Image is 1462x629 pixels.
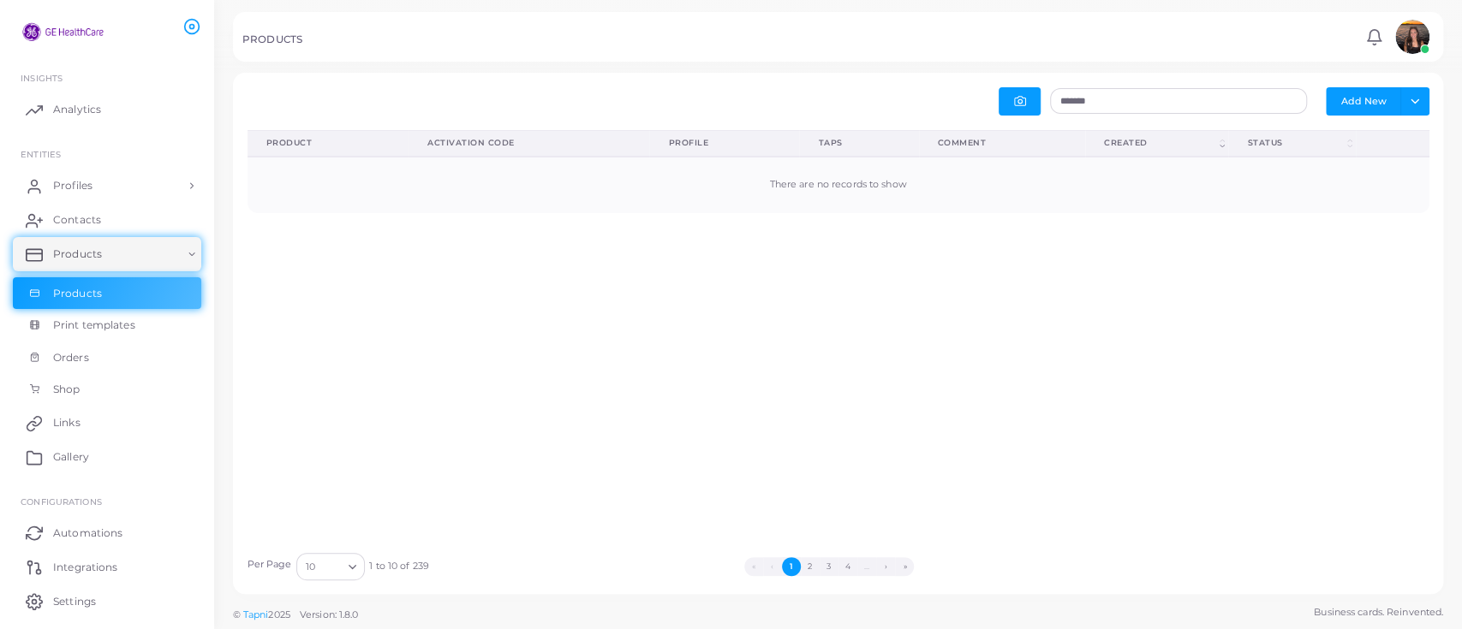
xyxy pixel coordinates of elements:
span: Orders [53,350,89,365]
label: Per Page [248,558,292,572]
img: avatar [1395,20,1429,54]
button: Go to page 2 [801,557,820,576]
a: Settings [13,584,201,618]
a: Print templates [13,309,201,341]
a: Products [13,237,201,271]
a: Orders [13,341,201,374]
a: Integrations [13,549,201,584]
div: Taps [818,137,899,149]
a: Tapni [243,608,269,620]
div: There are no records to show [266,178,1411,192]
ul: Pagination [429,557,1229,576]
h5: PRODUCTS [242,33,302,45]
div: Activation Code [427,137,630,149]
button: Go to next page [876,557,895,576]
div: Created [1104,137,1216,149]
span: Shop [53,382,80,397]
span: 1 to 10 of 239 [369,560,429,573]
a: Links [13,406,201,440]
a: Gallery [13,440,201,474]
a: Shop [13,373,201,406]
span: © [233,608,358,622]
button: Go to last page [895,557,914,576]
span: Settings [53,594,96,609]
span: Version: 1.8.0 [300,608,359,620]
span: Analytics [53,102,101,117]
span: 10 [306,558,315,576]
a: Analytics [13,92,201,127]
span: Products [53,246,102,262]
a: Profiles [13,169,201,203]
span: 2025 [268,608,289,622]
span: ENTITIES [21,149,61,159]
a: Products [13,277,201,310]
span: Automations [53,525,122,541]
button: Add New [1326,87,1401,115]
img: logo [15,16,110,48]
th: Action [1356,130,1429,157]
a: Automations [13,515,201,549]
span: INSIGHTS [21,73,63,83]
button: Go to page 3 [820,557,838,576]
span: Links [53,415,81,430]
span: Contacts [53,212,101,228]
span: Products [53,286,102,301]
span: Configurations [21,496,102,507]
a: avatar [1390,20,1434,54]
div: Search for option [296,553,365,580]
span: Business cards. Reinvented. [1314,605,1443,620]
span: Print templates [53,317,135,333]
div: Comment [938,137,1066,149]
div: Profile [668,137,780,149]
span: Gallery [53,449,89,465]
input: Search for option [317,557,342,576]
a: Contacts [13,203,201,237]
div: Status [1247,137,1344,149]
button: Go to page 4 [838,557,857,576]
span: Profiles [53,178,92,193]
span: Integrations [53,560,117,575]
div: Product [266,137,391,149]
button: Go to page 1 [782,557,801,576]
